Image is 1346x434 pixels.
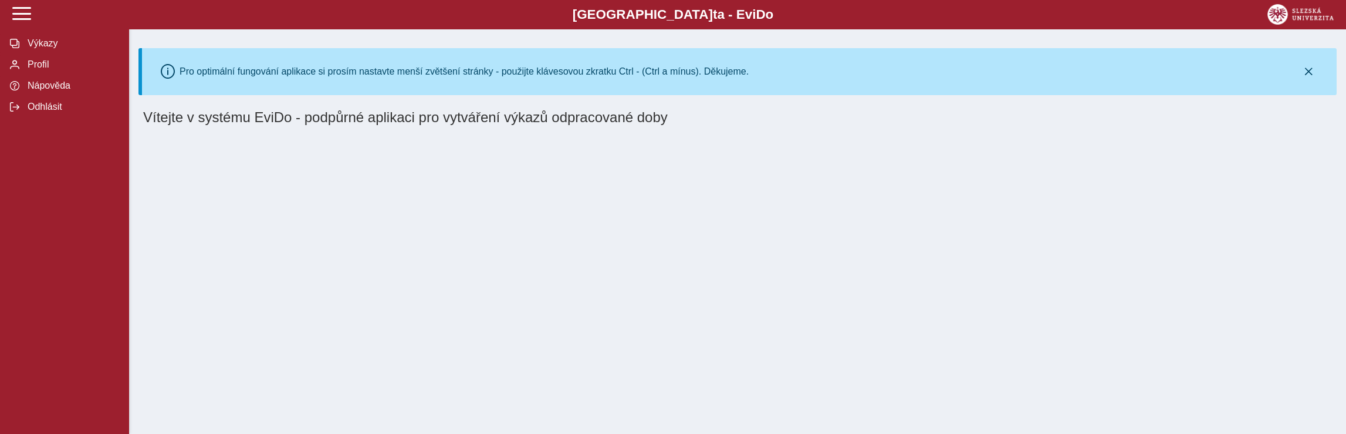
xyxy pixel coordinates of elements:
span: t [713,7,717,22]
img: logo_web_su.png [1267,4,1334,25]
span: D [756,7,765,22]
b: [GEOGRAPHIC_DATA] a - Evi [35,7,1311,22]
span: o [766,7,774,22]
span: Výkazy [24,38,119,49]
span: Odhlásit [24,102,119,112]
div: Pro optimální fungování aplikace si prosím nastavte menší zvětšení stránky - použijte klávesovou ... [180,66,749,77]
h1: Vítejte v systému EviDo - podpůrné aplikaci pro vytváření výkazů odpracované doby [143,109,1332,126]
span: Nápověda [24,80,119,91]
span: Profil [24,59,119,70]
